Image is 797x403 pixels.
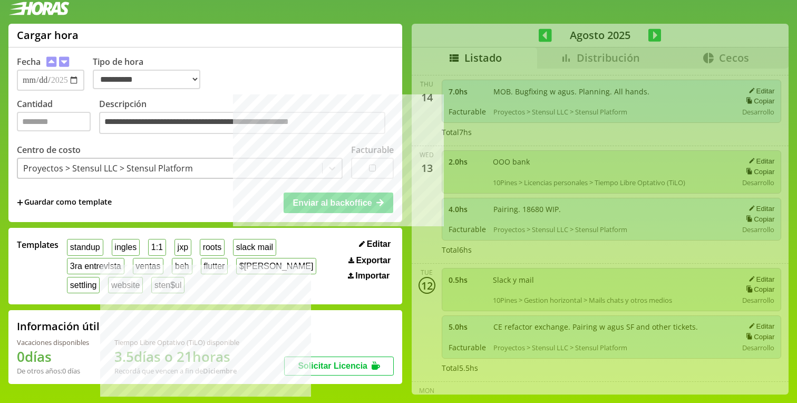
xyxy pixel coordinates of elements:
label: Cantidad [17,98,99,137]
label: Tipo de hora [93,56,209,91]
span: + [17,197,23,208]
button: slack mail [233,239,276,255]
button: jxp [174,239,191,255]
button: beh [172,258,192,274]
label: Centro de costo [17,144,81,156]
button: 1:1 [148,239,166,255]
label: Fecha [17,56,41,68]
button: flutter [201,258,228,274]
h1: 0 días [17,347,89,366]
button: sten$ul [151,277,184,293]
span: Templates [17,239,59,251]
button: settling [67,277,100,293]
h1: Cargar hora [17,28,79,42]
button: standup [67,239,103,255]
span: +Guardar como template [17,197,112,208]
button: ingles [112,239,140,255]
div: Tiempo Libre Optativo (TiLO) disponible [114,338,239,347]
div: Proyectos > Stensul LLC > Stensul Platform [23,162,193,174]
button: roots [200,239,225,255]
label: Facturable [351,144,394,156]
h2: Información útil [17,319,100,333]
textarea: Descripción [99,112,385,134]
button: website [108,277,143,293]
span: Editar [367,239,391,249]
div: Recordá que vencen a fin de [114,366,239,376]
button: ventas [133,258,164,274]
b: Diciembre [203,366,237,376]
span: Solicitar Licencia [298,361,367,370]
button: Editar [356,239,394,250]
img: logotipo [8,2,70,15]
div: De otros años: 0 días [17,366,89,376]
div: Vacaciones disponibles [17,338,89,347]
input: Cantidad [17,112,91,131]
h1: 3.5 días o 21 horas [114,347,239,366]
span: Exportar [356,256,391,265]
span: Importar [355,271,390,281]
button: $[PERSON_NAME] [236,258,316,274]
button: Enviar al backoffice [284,193,393,213]
span: Enviar al backoffice [293,198,372,207]
button: Solicitar Licencia [284,357,394,376]
label: Descripción [99,98,394,137]
button: Exportar [345,255,394,266]
button: 3ra entrevista [67,258,124,274]
select: Tipo de hora [93,70,200,89]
